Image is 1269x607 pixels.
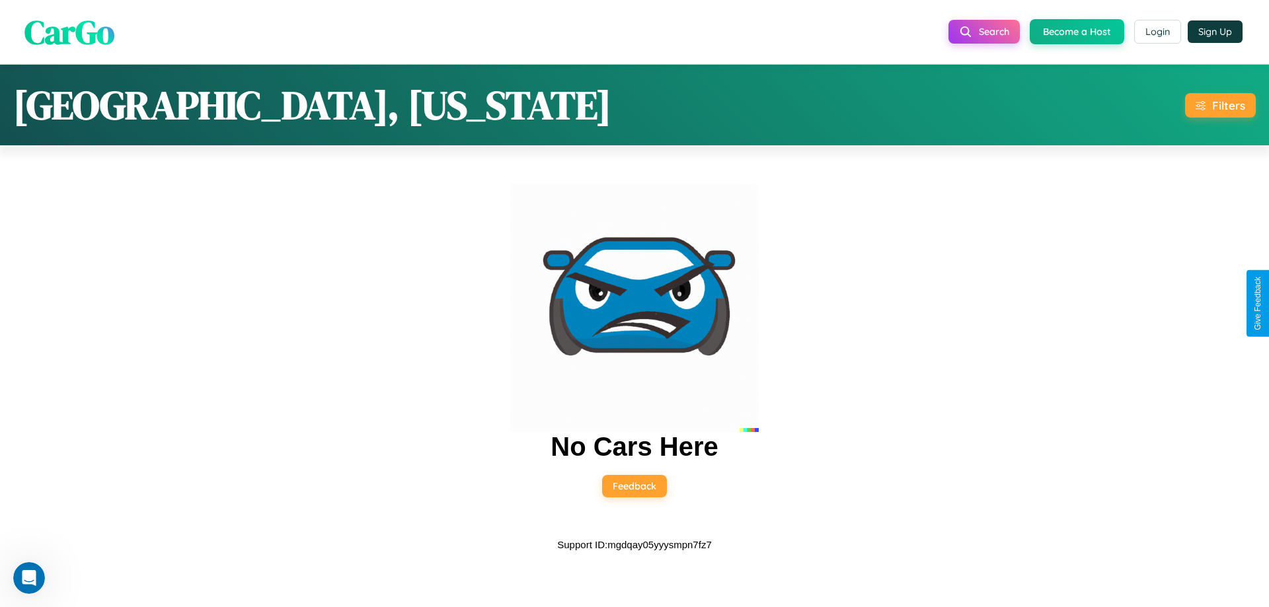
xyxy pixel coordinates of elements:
div: Filters [1212,98,1245,112]
div: Give Feedback [1253,277,1262,330]
h1: [GEOGRAPHIC_DATA], [US_STATE] [13,78,611,132]
img: car [510,184,759,432]
button: Search [948,20,1020,44]
iframe: Intercom live chat [13,562,45,594]
button: Feedback [602,475,667,497]
button: Filters [1185,93,1256,118]
h2: No Cars Here [551,432,718,462]
button: Login [1134,20,1181,44]
button: Sign Up [1188,20,1243,43]
span: Search [979,26,1009,38]
span: CarGo [24,9,114,54]
p: Support ID: mgdqay05yyysmpn7fz7 [557,536,711,553]
button: Become a Host [1030,19,1124,44]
